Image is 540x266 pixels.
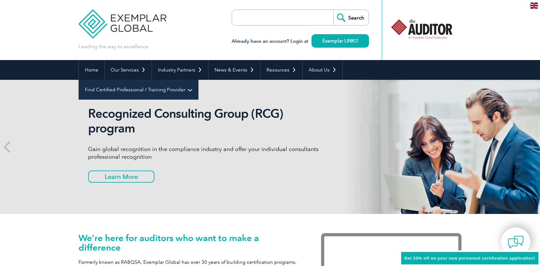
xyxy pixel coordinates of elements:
a: Exemplar LINK [311,34,369,48]
a: Resources [260,60,302,80]
a: Our Services [105,60,152,80]
span: Get 20% off on your new personnel certification application! [404,256,535,261]
p: Gain global recognition in the compliance industry and offer your individual consultants professi... [88,145,327,161]
h2: Recognized Consulting Group (RCG) program [88,106,327,136]
a: Find Certified Professional / Training Provider [79,80,198,100]
input: Search [334,10,369,25]
a: News & Events [208,60,260,80]
img: open_square.png [355,39,358,42]
img: en [530,3,538,9]
h1: We’re here for auditors who want to make a difference [79,233,302,252]
a: Learn More [88,171,154,183]
a: Home [79,60,104,80]
img: contact-chat.png [508,234,524,250]
a: Industry Partners [152,60,208,80]
p: Leading the way to excellence [79,43,148,50]
h3: Already have an account? Login at [232,37,369,45]
a: About Us [303,60,342,80]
